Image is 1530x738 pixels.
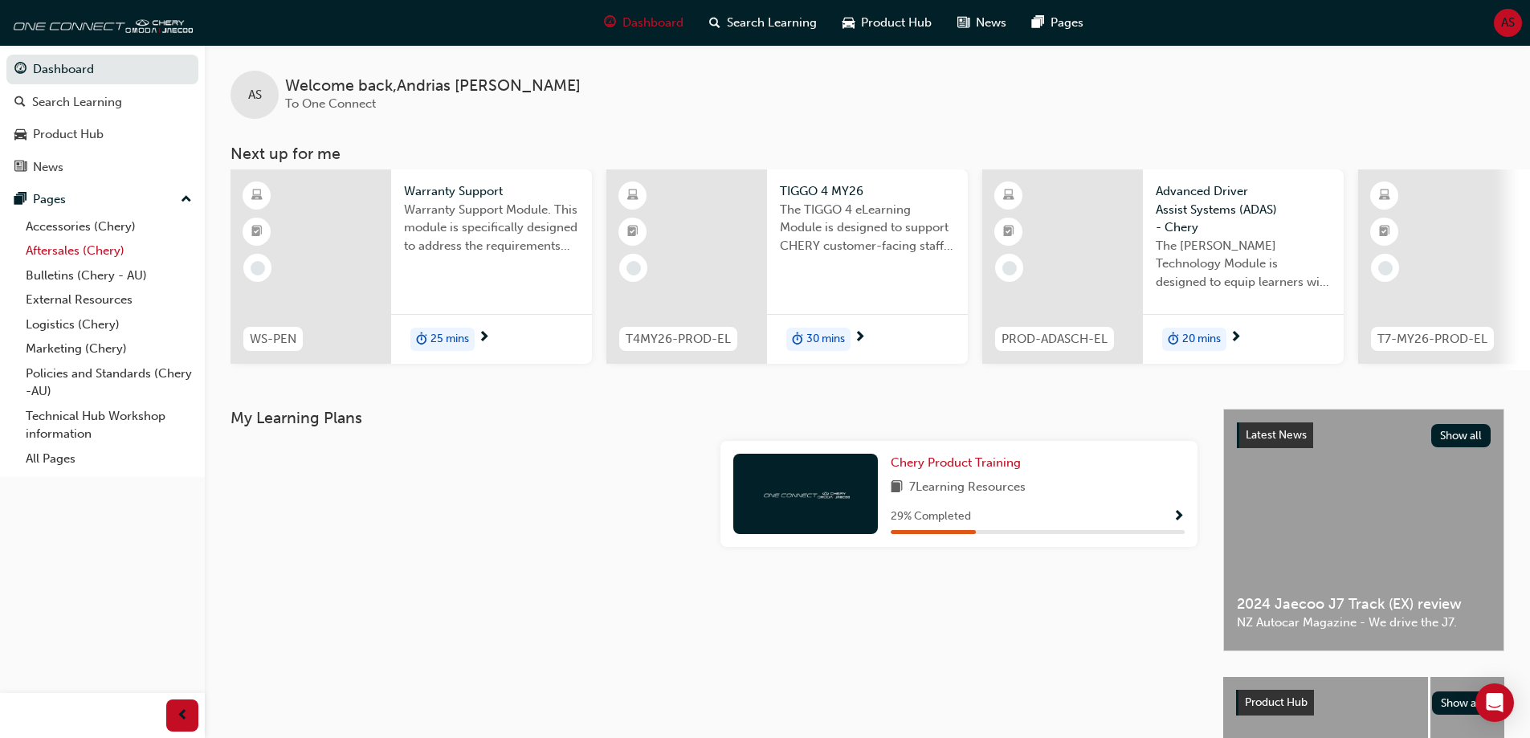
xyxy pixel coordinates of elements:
[1168,329,1179,350] span: duration-icon
[606,169,968,364] a: T4MY26-PROD-ELTIGGO 4 MY26The TIGGO 4 eLearning Module is designed to support CHERY customer-faci...
[404,201,579,255] span: Warranty Support Module. This module is specifically designed to address the requirements and pro...
[1378,261,1393,275] span: learningRecordVerb_NONE-icon
[1377,330,1487,349] span: T7-MY26-PROD-EL
[1245,695,1308,709] span: Product Hub
[251,261,265,275] span: learningRecordVerb_NONE-icon
[696,6,830,39] a: search-iconSearch Learning
[843,13,855,33] span: car-icon
[1236,690,1491,716] a: Product HubShow all
[1379,186,1390,206] span: learningResourceType_ELEARNING-icon
[19,446,198,471] a: All Pages
[1003,186,1014,206] span: learningResourceType_ELEARNING-icon
[1051,14,1083,32] span: Pages
[1237,595,1491,614] span: 2024 Jaecoo J7 Track (EX) review
[780,182,955,201] span: TIGGO 4 MY26
[1237,614,1491,632] span: NZ Autocar Magazine - We drive the J7.
[14,193,27,207] span: pages-icon
[1237,422,1491,448] a: Latest NewsShow all
[806,330,845,349] span: 30 mins
[181,190,192,210] span: up-icon
[792,329,803,350] span: duration-icon
[6,88,198,117] a: Search Learning
[622,14,683,32] span: Dashboard
[33,158,63,177] div: News
[6,185,198,214] button: Pages
[6,51,198,185] button: DashboardSearch LearningProduct HubNews
[6,120,198,149] a: Product Hub
[19,361,198,404] a: Policies and Standards (Chery -AU)
[891,455,1021,470] span: Chery Product Training
[33,190,66,209] div: Pages
[891,454,1027,472] a: Chery Product Training
[231,169,592,364] a: WS-PENWarranty SupportWarranty Support Module. This module is specifically designed to address th...
[6,153,198,182] a: News
[1431,424,1491,447] button: Show all
[1156,182,1331,237] span: Advanced Driver Assist Systems (ADAS) - Chery
[416,329,427,350] span: duration-icon
[14,63,27,77] span: guage-icon
[19,214,198,239] a: Accessories (Chery)
[430,330,469,349] span: 25 mins
[251,222,263,243] span: booktick-icon
[251,186,263,206] span: learningResourceType_ELEARNING-icon
[1032,13,1044,33] span: pages-icon
[627,222,639,243] span: booktick-icon
[957,13,969,33] span: news-icon
[709,13,720,33] span: search-icon
[14,161,27,175] span: news-icon
[19,336,198,361] a: Marketing (Chery)
[1501,14,1515,32] span: AS
[1230,331,1242,345] span: next-icon
[1002,330,1108,349] span: PROD-ADASCH-EL
[891,508,971,526] span: 29 % Completed
[945,6,1019,39] a: news-iconNews
[19,263,198,288] a: Bulletins (Chery - AU)
[1173,510,1185,524] span: Show Progress
[33,125,104,144] div: Product Hub
[861,14,932,32] span: Product Hub
[854,331,866,345] span: next-icon
[32,93,122,112] div: Search Learning
[19,287,198,312] a: External Resources
[591,6,696,39] a: guage-iconDashboard
[909,478,1026,498] span: 7 Learning Resources
[1156,237,1331,292] span: The [PERSON_NAME] Technology Module is designed to equip learners with essential knowledge about ...
[1003,222,1014,243] span: booktick-icon
[285,77,581,96] span: Welcome back , Andrias [PERSON_NAME]
[14,96,26,110] span: search-icon
[1246,428,1307,442] span: Latest News
[1223,409,1504,651] a: Latest NewsShow all2024 Jaecoo J7 Track (EX) reviewNZ Autocar Magazine - We drive the J7.
[231,409,1197,427] h3: My Learning Plans
[830,6,945,39] a: car-iconProduct Hub
[976,14,1006,32] span: News
[19,239,198,263] a: Aftersales (Chery)
[177,706,189,726] span: prev-icon
[626,330,731,349] span: T4MY26-PROD-EL
[891,478,903,498] span: book-icon
[6,55,198,84] a: Dashboard
[761,486,850,501] img: oneconnect
[627,186,639,206] span: learningResourceType_ELEARNING-icon
[780,201,955,255] span: The TIGGO 4 eLearning Module is designed to support CHERY customer-facing staff with the product ...
[1019,6,1096,39] a: pages-iconPages
[1182,330,1221,349] span: 20 mins
[19,404,198,446] a: Technical Hub Workshop information
[8,6,193,39] img: oneconnect
[248,86,262,104] span: AS
[14,128,27,142] span: car-icon
[1379,222,1390,243] span: booktick-icon
[205,145,1530,163] h3: Next up for me
[982,169,1344,364] a: PROD-ADASCH-ELAdvanced Driver Assist Systems (ADAS) - CheryThe [PERSON_NAME] Technology Module is...
[1494,9,1522,37] button: AS
[285,96,376,111] span: To One Connect
[1173,507,1185,527] button: Show Progress
[604,13,616,33] span: guage-icon
[1432,691,1492,715] button: Show all
[1002,261,1017,275] span: learningRecordVerb_NONE-icon
[626,261,641,275] span: learningRecordVerb_NONE-icon
[1475,683,1514,722] div: Open Intercom Messenger
[404,182,579,201] span: Warranty Support
[250,330,296,349] span: WS-PEN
